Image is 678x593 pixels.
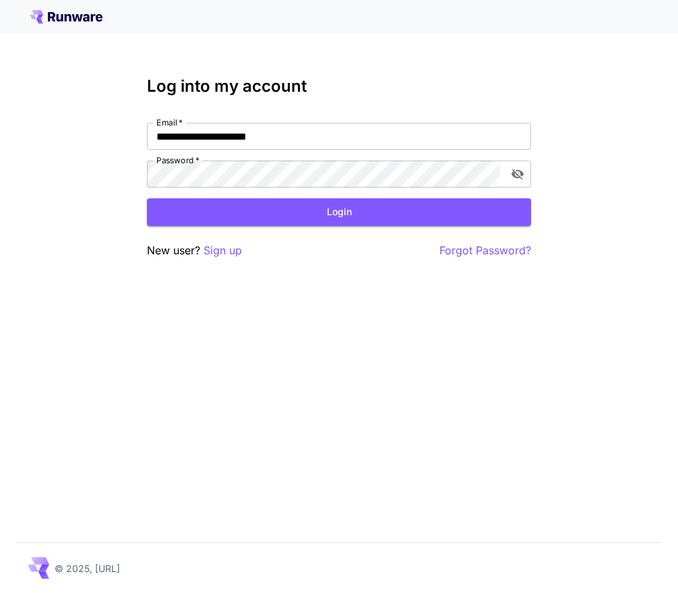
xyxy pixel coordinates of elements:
[156,154,199,166] label: Password
[156,117,183,128] label: Email
[147,77,531,96] h3: Log into my account
[439,242,531,259] button: Forgot Password?
[204,242,242,259] button: Sign up
[147,198,531,226] button: Login
[55,561,120,575] p: © 2025, [URL]
[147,242,242,259] p: New user?
[505,162,530,186] button: toggle password visibility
